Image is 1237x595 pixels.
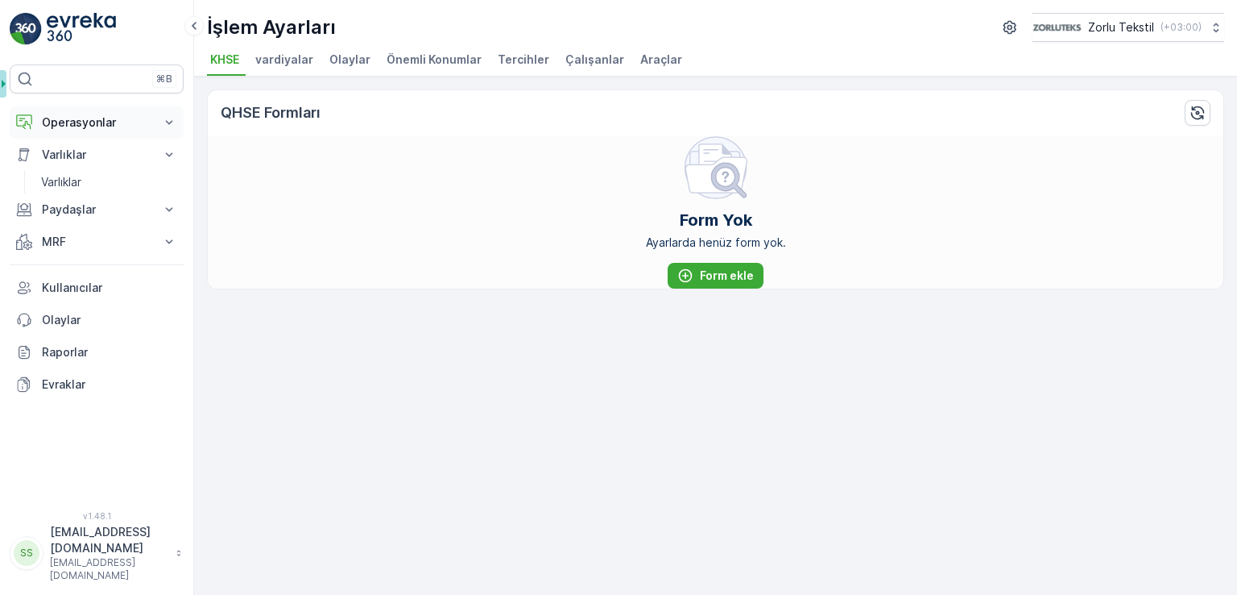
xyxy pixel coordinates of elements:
p: Ayarlarda henüz form yok. [646,235,786,251]
span: Araçlar [640,52,682,68]
span: KHSE [210,52,239,68]
span: v 1.48.1 [10,511,184,521]
span: Olaylar [329,52,370,68]
p: Olaylar [42,312,177,328]
img: 6-1-9-3_wQBzyll.png [1032,19,1082,36]
span: Tercihler [498,52,549,68]
a: Varlıklar [35,171,184,193]
p: İşlem Ayarları [207,15,336,40]
div: SS [14,540,39,566]
p: ( +03:00 ) [1160,21,1202,34]
button: SS[EMAIL_ADDRESS][DOMAIN_NAME][EMAIL_ADDRESS][DOMAIN_NAME] [10,524,184,582]
a: Raporlar [10,336,184,368]
p: [EMAIL_ADDRESS][DOMAIN_NAME] [50,556,168,582]
span: vardiyalar [255,52,313,68]
p: Evraklar [42,377,177,393]
p: Zorlu Tekstil [1088,19,1154,35]
h2: Form Yok [680,208,752,232]
p: Paydaşlar [42,202,151,218]
button: Operasyonlar [10,106,184,139]
p: Varlıklar [41,174,81,190]
button: Zorlu Tekstil(+03:00) [1032,13,1224,42]
a: Evraklar [10,368,184,401]
p: MRF [42,234,151,250]
p: ⌘B [156,73,172,85]
p: Operasyonlar [42,114,151,131]
p: Raporlar [42,344,177,360]
img: logo_light-DOdMpM7g.png [47,13,116,45]
p: QHSE Formları [221,102,321,124]
p: Varlıklar [42,147,151,163]
p: Form ekle [700,268,754,284]
span: Çalışanlar [565,52,624,68]
button: Varlıklar [10,139,184,171]
button: Form ekle [668,263,763,289]
p: Kullanıcılar [42,280,177,296]
span: Önemli Konumlar [387,52,482,68]
a: Kullanıcılar [10,272,184,304]
img: svg%3e [684,135,748,200]
a: Olaylar [10,304,184,336]
p: [EMAIL_ADDRESS][DOMAIN_NAME] [50,524,168,556]
button: Paydaşlar [10,193,184,226]
button: MRF [10,226,184,258]
img: logo [10,13,42,45]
